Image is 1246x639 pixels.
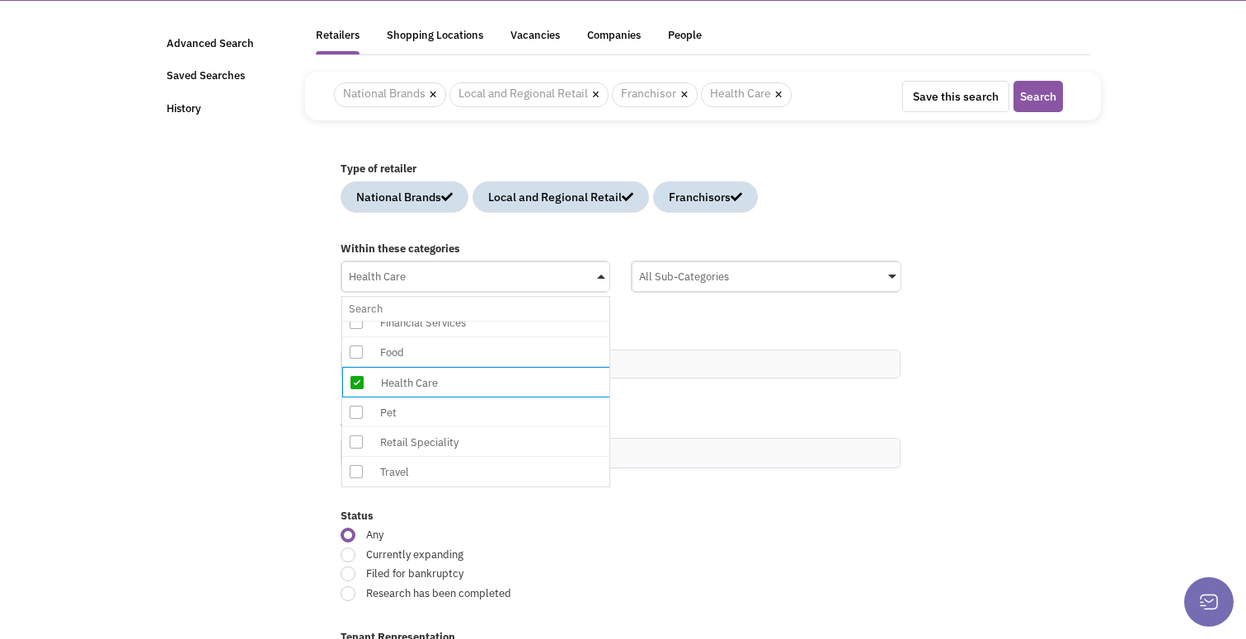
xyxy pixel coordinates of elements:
[316,28,360,49] div: Retailers
[355,528,714,543] span: Any
[449,82,609,107] span: Local and Regional Retail
[592,87,599,102] a: ×
[375,462,639,482] div: Travel
[375,432,639,453] div: Retail Speciality
[349,297,604,321] input: Health CareMain CategorySelect AllAutoBeauty Health & FitnessBuilding & Home ImprovementBusinessC...
[612,82,697,107] span: Franchisor
[355,547,714,563] span: Currently expanding
[587,28,641,49] div: Companies
[355,586,714,602] span: Research has been completed
[355,566,714,582] span: Filed for bankruptcy
[775,87,783,102] a: ×
[341,418,900,434] label: Only retailers co-located with
[341,162,900,177] label: Type of retailer
[632,262,900,287] div: All Sub-Categories
[157,93,294,125] a: History
[510,28,560,49] div: Vacancies
[341,330,900,345] label: By name or keyword
[341,378,475,392] span: Example: Taco Bell or Tacos
[669,189,742,205] div: Franchisors
[701,82,792,107] span: Health Care
[334,82,446,107] span: National Brands
[341,468,420,482] span: Example: Target
[375,312,639,333] div: Financial Services
[157,60,294,92] a: Saved Searches
[341,509,900,524] label: Status
[902,81,1009,112] button: Save this search
[376,373,640,393] div: Health Care
[488,189,633,205] div: Local and Regional Retail
[430,87,437,102] a: ×
[680,87,688,102] a: ×
[356,189,453,205] div: National Brands
[375,342,639,363] div: Food
[157,28,294,60] a: Advanced Search
[342,262,610,287] div: Health Care
[375,402,639,423] div: Pet
[341,242,900,257] label: Within these categories
[1013,81,1063,112] button: Search
[668,28,702,49] div: People
[387,28,483,49] div: Shopping Locations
